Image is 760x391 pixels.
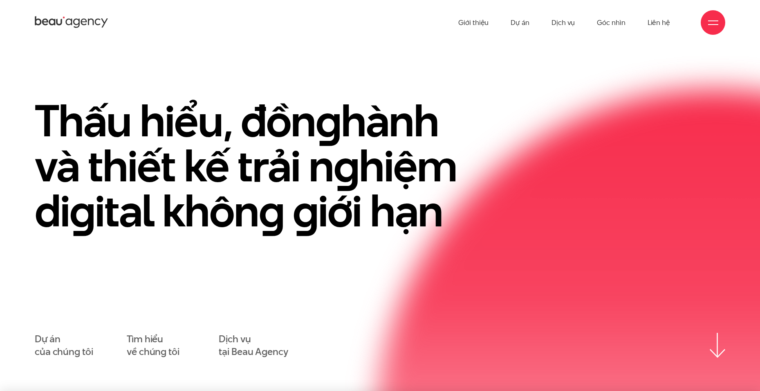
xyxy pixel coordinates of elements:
en: g [334,135,359,197]
a: Dịch vụtại Beau Agency [219,333,288,358]
en: g [259,180,284,242]
en: g [316,90,341,151]
en: g [293,180,318,242]
a: Tìm hiểuvề chúng tôi [127,333,179,358]
en: g [69,180,95,242]
a: Dự áncủa chúng tôi [35,333,93,358]
h1: Thấu hiểu, đồn hành và thiết kế trải n hiệm di ital khôn iới hạn [35,98,484,233]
